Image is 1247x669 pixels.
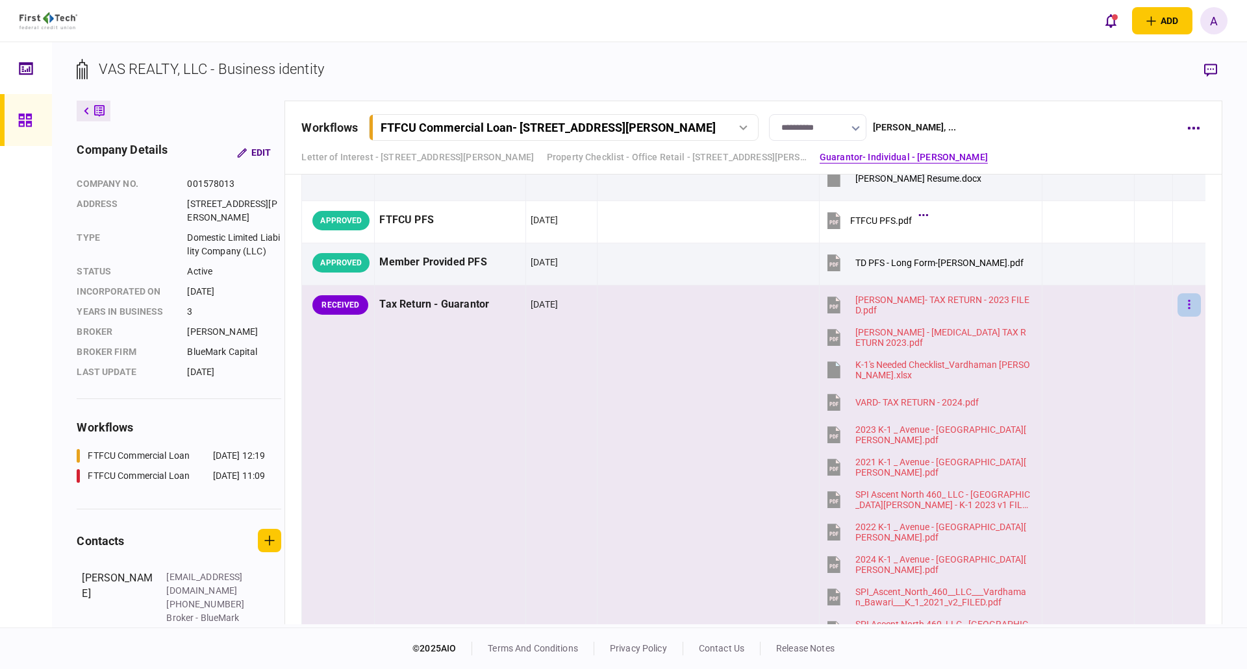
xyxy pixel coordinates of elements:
div: 2022 K-1 _ Avenue - Vardhaman Bawari.pdf [855,522,1030,542]
div: SPI Ascent North 460, LLC - Vardhaman Bawari - K-1 2022 v1 FILED.pdf [855,619,1030,640]
button: open adding identity options [1132,7,1192,34]
div: Type [77,231,174,258]
button: Vardhaman Bawari Resume.docx [824,164,981,193]
button: SPI Ascent North 460_ LLC - VARDHAMAN BAWARI - K-1 2023 v1 FILED.pdf [824,485,1030,514]
div: FTFCU Commercial Loan - [STREET_ADDRESS][PERSON_NAME] [381,121,716,134]
div: [DATE] 12:19 [213,449,266,463]
button: SPI_Ascent_North_460__LLC___Vardhaman_Bawari___K_1_2021_v2_FILED.pdf [824,582,1030,611]
div: Domestic Limited Liability Company (LLC) [187,231,281,258]
div: [PHONE_NUMBER] [166,598,251,611]
div: BlueMark Capital [187,345,281,359]
div: [EMAIL_ADDRESS][DOMAIN_NAME] [166,570,251,598]
button: A [1200,7,1228,34]
div: SPI Ascent North 460_ LLC - VARDHAMAN BAWARI - K-1 2023 v1 FILED.pdf [855,489,1030,510]
button: FTFCU Commercial Loan- [STREET_ADDRESS][PERSON_NAME] [369,114,759,141]
div: APPROVED [312,211,370,230]
button: 2023 K-1 _ Avenue - Vardhaman Bawari.pdf [824,420,1030,449]
div: address [77,197,174,225]
div: Active [187,265,281,278]
div: [PERSON_NAME] [82,570,153,639]
div: [DATE] [531,256,558,269]
img: client company logo [19,12,77,29]
button: TD PFS - Long Form-Bawari.pdf [824,248,1024,277]
div: FTFCU Commercial Loan [88,469,190,483]
div: VARD- TAX RETURN - 2024.pdf [855,397,979,407]
div: Vardhaman Bawari Resume.docx [855,173,981,184]
div: [DATE] [187,365,281,379]
button: open notifications list [1097,7,1124,34]
div: [DATE] [187,285,281,298]
button: 2022 K-1 _ Avenue - Vardhaman Bawari.pdf [824,517,1030,546]
div: 2024 K-1 _ Avenue - Vardhaman Bawari.pdf [855,554,1030,575]
div: FTFCU Commercial Loan [88,449,190,463]
div: last update [77,365,174,379]
div: broker firm [77,345,174,359]
a: release notes [776,643,835,653]
a: Guarantor- Individual - [PERSON_NAME] [820,151,988,164]
div: [DATE] [531,213,558,226]
div: Tax Return - Guarantor [379,290,521,319]
div: VAS REALTY, LLC - Business identity [99,58,324,80]
button: VARDHAMAN- TAX RETURN - 2023 FILED.pdf [824,290,1030,319]
button: VARDHMAN - AMEN TAX RETURN 2023.pdf [824,322,1030,352]
div: incorporated on [77,285,174,298]
div: VARDHAMAN- TAX RETURN - 2023 FILED.pdf [855,295,1030,315]
button: K-1's Needed Checklist_Vardhaman Bawari.xlsx [824,355,1030,384]
a: Property Checklist - Office Retail - [STREET_ADDRESS][PERSON_NAME] [547,151,807,164]
button: VARD- TAX RETURN - 2024.pdf [824,387,979,417]
a: contact us [699,643,744,653]
div: FTFCU PFS.pdf [850,215,912,226]
div: workflows [301,119,358,136]
button: SPI Ascent North 460, LLC - Vardhaman Bawari - K-1 2022 v1 FILED.pdf [824,614,1030,644]
a: FTFCU Commercial Loan[DATE] 12:19 [77,449,265,463]
div: Broker [77,325,174,339]
div: [DATE] [531,298,558,311]
div: [DATE] 11:09 [213,469,266,483]
div: VARDHMAN - AMEN TAX RETURN 2023.pdf [855,327,1030,348]
div: [PERSON_NAME] [187,325,281,339]
div: contacts [77,532,124,550]
div: [STREET_ADDRESS][PERSON_NAME] [187,197,281,225]
div: company details [77,141,168,164]
div: [PERSON_NAME] , ... [873,121,956,134]
div: FTFCU PFS [379,206,521,235]
div: workflows [77,419,281,436]
div: Member Provided PFS [379,248,521,277]
div: 2021 K-1 _ Avenue - Vardhaman Bawari.pdf [855,457,1030,478]
div: TD PFS - Long Form-Bawari.pdf [855,258,1024,268]
div: 3 [187,305,281,319]
div: © 2025 AIO [412,642,472,655]
div: years in business [77,305,174,319]
a: privacy policy [610,643,667,653]
div: status [77,265,174,278]
div: 001578013 [187,177,281,191]
div: company no. [77,177,174,191]
div: APPROVED [312,253,370,273]
a: terms and conditions [488,643,578,653]
div: SPI_Ascent_North_460__LLC___Vardhaman_Bawari___K_1_2021_v2_FILED.pdf [855,587,1030,607]
a: FTFCU Commercial Loan[DATE] 11:09 [77,469,265,483]
div: RECEIVED [312,295,368,315]
button: Edit [227,141,281,164]
button: FTFCU PFS.pdf [824,206,925,235]
div: K-1's Needed Checklist_Vardhaman Bawari.xlsx [855,359,1030,380]
button: 2024 K-1 _ Avenue - Vardhaman Bawari.pdf [824,550,1030,579]
div: 2023 K-1 _ Avenue - Vardhaman Bawari.pdf [855,424,1030,445]
div: Broker - BlueMark Capital [166,611,251,639]
a: Letter of Interest - [STREET_ADDRESS][PERSON_NAME] [301,151,534,164]
button: 2021 K-1 _ Avenue - Vardhaman Bawari.pdf [824,452,1030,481]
